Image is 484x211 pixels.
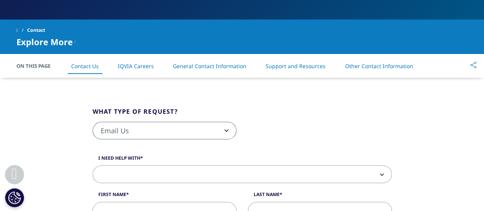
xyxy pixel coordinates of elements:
[266,62,326,70] a: Support and Resources
[345,62,413,70] a: Other Contact Information
[16,37,73,46] span: Explore More
[27,23,45,37] span: Contact
[118,62,154,70] a: IQVIA Careers
[5,188,24,207] button: Cookies Settings
[173,62,246,70] a: General Contact Information
[93,155,392,165] label: I need help with
[248,191,392,202] label: Last Name
[93,122,236,140] span: Email Us
[71,62,99,70] a: Contact Us
[93,122,236,139] span: Email Us
[93,107,178,122] legend: What type of request?
[16,62,59,70] span: On This Page
[93,191,236,202] label: First Name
